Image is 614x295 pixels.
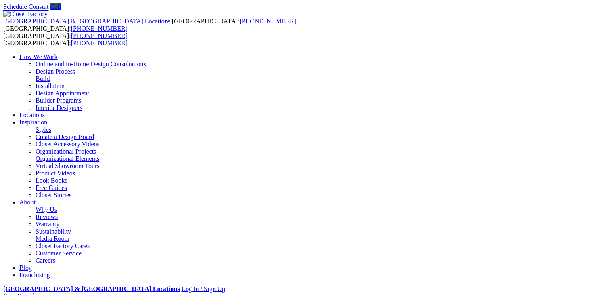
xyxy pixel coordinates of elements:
[3,18,170,25] span: [GEOGRAPHIC_DATA] & [GEOGRAPHIC_DATA] Locations
[36,148,96,155] a: Organizational Projects
[36,133,94,140] a: Create a Design Board
[36,155,99,162] a: Organizational Elements
[36,162,100,169] a: Virtual Showroom Tours
[36,235,69,242] a: Media Room
[36,242,90,249] a: Closet Factory Cares
[3,18,296,32] span: [GEOGRAPHIC_DATA]: [GEOGRAPHIC_DATA]:
[36,192,71,198] a: Closet Stories
[36,97,81,104] a: Builder Programs
[36,75,50,82] a: Build
[36,104,82,111] a: Interior Designers
[36,126,51,133] a: Styles
[19,112,45,118] a: Locations
[19,53,58,60] a: How We Work
[239,18,296,25] a: [PHONE_NUMBER]
[36,177,67,184] a: Look Books
[36,82,65,89] a: Installation
[71,40,128,46] a: [PHONE_NUMBER]
[36,250,82,257] a: Customer Service
[3,18,172,25] a: [GEOGRAPHIC_DATA] & [GEOGRAPHIC_DATA] Locations
[71,32,128,39] a: [PHONE_NUMBER]
[36,170,75,177] a: Product Videos
[36,213,58,220] a: Reviews
[36,206,57,213] a: Why Us
[19,264,32,271] a: Blog
[36,257,55,264] a: Careers
[3,11,48,18] img: Closet Factory
[19,199,36,206] a: About
[3,32,128,46] span: [GEOGRAPHIC_DATA]: [GEOGRAPHIC_DATA]:
[36,221,59,228] a: Warranty
[36,228,71,235] a: Sustainability
[36,68,75,75] a: Design Process
[19,119,47,126] a: Inspiration
[3,3,48,10] a: Schedule Consult
[71,25,128,32] a: [PHONE_NUMBER]
[36,141,100,147] a: Closet Accessory Videos
[181,285,225,292] a: Log In / Sign Up
[36,184,67,191] a: Free Guides
[36,61,146,67] a: Online and In-Home Design Consultations
[50,3,61,10] a: Call
[19,272,50,278] a: Franchising
[36,90,89,97] a: Design Appointment
[3,285,180,292] a: [GEOGRAPHIC_DATA] & [GEOGRAPHIC_DATA] Locations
